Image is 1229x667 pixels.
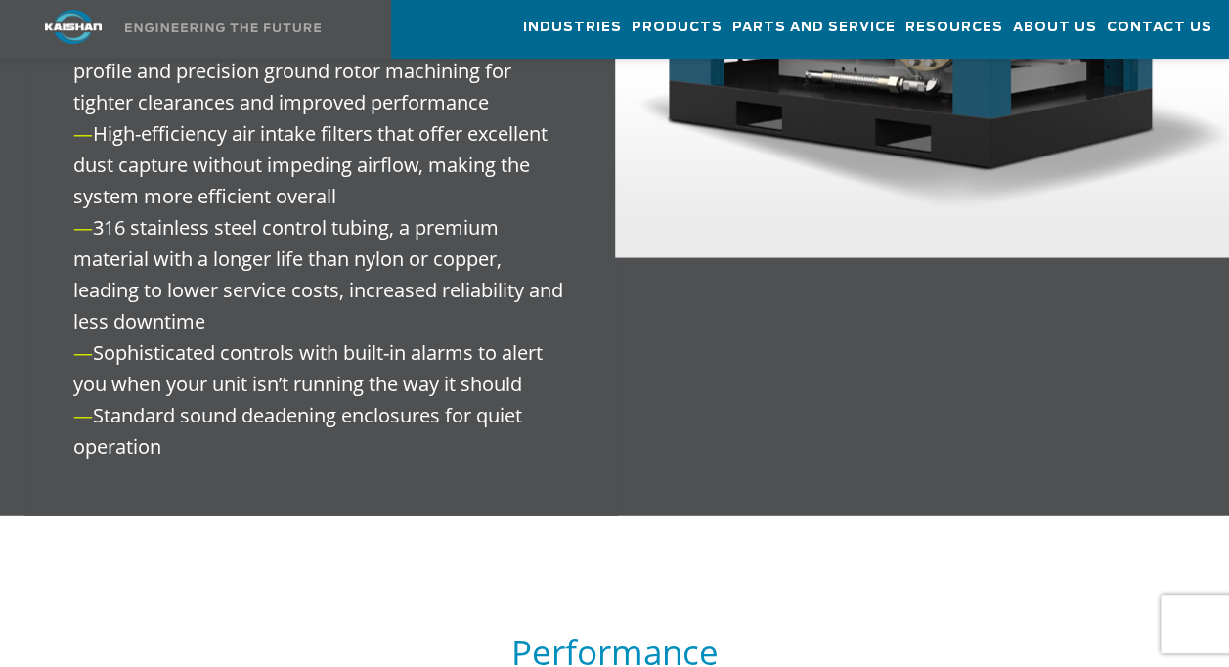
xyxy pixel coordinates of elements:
a: Industries [523,1,622,54]
span: Parts and Service [732,17,896,39]
span: — [73,402,93,428]
a: Parts and Service [732,1,896,54]
span: Resources [905,17,1003,39]
span: Products [632,17,723,39]
a: Resources [905,1,1003,54]
span: — [73,339,93,366]
span: — [73,214,93,241]
a: About Us [1013,1,1097,54]
span: — [73,120,93,147]
span: Industries [523,17,622,39]
span: Contact Us [1107,17,1212,39]
a: Products [632,1,723,54]
span: About Us [1013,17,1097,39]
img: Engineering the future [125,23,321,32]
a: Contact Us [1107,1,1212,54]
